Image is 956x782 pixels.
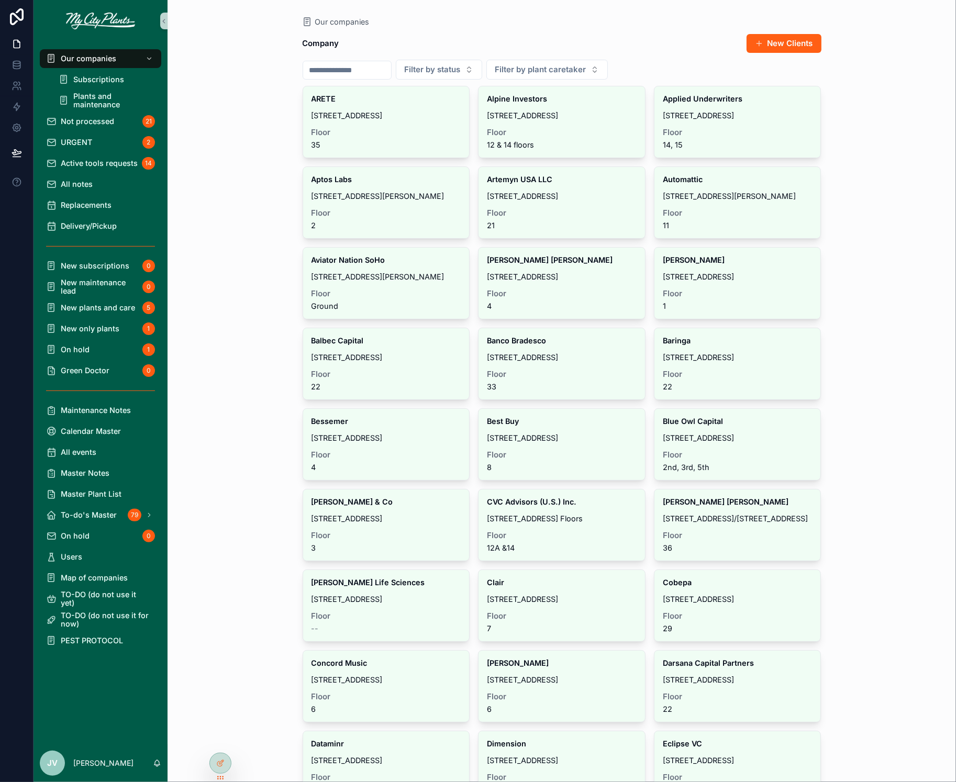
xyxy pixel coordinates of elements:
[312,273,461,281] span: [STREET_ADDRESS][PERSON_NAME]
[312,497,393,506] strong: [PERSON_NAME] & Co
[312,434,461,442] span: [STREET_ADDRESS]
[303,328,470,400] a: Balbec Capital[STREET_ADDRESS]Floor22
[142,343,155,356] div: 1
[663,739,702,748] strong: Eclipse VC
[312,595,461,604] span: [STREET_ADDRESS]
[663,370,813,378] span: Floor
[40,298,161,317] a: New plants and care5
[312,370,461,378] span: Floor
[61,448,96,456] span: All events
[487,497,576,506] strong: CVC Advisors (U.S.) Inc.
[487,94,547,103] strong: Alpine Investors
[40,277,161,296] a: New maintenance lead0
[142,157,155,170] div: 14
[487,417,519,426] strong: Best Buy
[654,569,821,642] a: Cobepa[STREET_ADDRESS]Floor29
[663,302,813,310] span: 1
[663,676,813,684] span: [STREET_ADDRESS]
[40,568,161,587] a: Map of companies
[478,86,646,158] a: Alpine Investors[STREET_ADDRESS]Floor12 & 14 floors
[303,247,470,319] a: Aviator Nation SoHo[STREET_ADDRESS][PERSON_NAME]FloorGround
[61,406,131,415] span: Maintenance Notes
[312,175,352,184] strong: Aptos Labs
[663,273,813,281] span: [STREET_ADDRESS]
[40,548,161,566] a: Users
[52,91,161,110] a: Plants and maintenance
[663,221,813,230] span: 11
[61,636,123,645] span: PEST PROTOCOL
[663,624,813,633] span: 29
[142,364,155,377] div: 0
[61,366,109,375] span: Green Doctor
[663,128,813,137] span: Floor
[142,301,155,314] div: 5
[312,676,461,684] span: [STREET_ADDRESS]
[663,353,813,362] span: [STREET_ADDRESS]
[61,201,112,209] span: Replacements
[61,611,151,628] span: TO-DO (do not use it for now)
[654,247,821,319] a: [PERSON_NAME][STREET_ADDRESS]Floor1
[142,115,155,128] div: 21
[663,705,813,713] span: 22
[142,136,155,149] div: 2
[487,302,637,310] span: 4
[487,544,637,552] span: 12A &14
[487,612,637,620] span: Floor
[312,336,364,345] strong: Balbec Capital
[312,128,461,137] span: Floor
[396,60,482,80] button: Select Button
[40,527,161,545] a: On hold0
[487,624,637,633] span: 7
[40,422,161,441] a: Calendar Master
[747,34,821,53] a: New Clients
[478,247,646,319] a: [PERSON_NAME] [PERSON_NAME][STREET_ADDRESS]Floor4
[487,515,637,523] span: [STREET_ADDRESS] Floors
[142,530,155,542] div: 0
[40,319,161,338] a: New only plants1
[663,209,813,217] span: Floor
[478,569,646,642] a: Clair[STREET_ADDRESS]Floor7
[34,42,168,664] div: scrollable content
[312,756,461,765] span: [STREET_ADDRESS]
[487,273,637,281] span: [STREET_ADDRESS]
[61,54,116,63] span: Our companies
[312,255,385,264] strong: Aviator Nation SoHo
[61,304,135,312] span: New plants and care
[142,281,155,293] div: 0
[478,166,646,239] a: Artemyn USA LLC[STREET_ADDRESS]Floor21
[654,650,821,722] a: Darsana Capital Partners[STREET_ADDRESS]Floor22
[73,758,134,768] p: [PERSON_NAME]
[52,70,161,89] a: Subscriptions
[487,658,549,667] strong: [PERSON_NAME]
[312,515,461,523] span: [STREET_ADDRESS]
[61,138,92,147] span: URGENT
[312,141,461,149] span: 35
[40,631,161,650] a: PEST PROTOCOL
[142,322,155,335] div: 1
[312,111,461,120] span: [STREET_ADDRESS]
[663,773,813,781] span: Floor
[61,222,117,230] span: Delivery/Pickup
[663,192,813,200] span: [STREET_ADDRESS][PERSON_NAME]
[487,463,637,472] span: 8
[487,692,637,701] span: Floor
[478,408,646,481] a: Best Buy[STREET_ADDRESS]Floor8
[663,417,723,426] strong: Blue Owl Capital
[303,166,470,239] a: Aptos Labs[STREET_ADDRESS][PERSON_NAME]Floor2
[487,111,637,120] span: [STREET_ADDRESS]
[61,159,138,167] span: Active tools requests
[312,578,425,587] strong: [PERSON_NAME] Life Sciences
[663,336,691,345] strong: Baringa
[663,383,813,391] span: 22
[654,489,821,561] a: [PERSON_NAME] [PERSON_NAME][STREET_ADDRESS]/[STREET_ADDRESS]Floor36
[487,531,637,540] span: Floor
[478,489,646,561] a: CVC Advisors (U.S.) Inc.[STREET_ADDRESS] FloorsFloor12A &14
[303,569,470,642] a: [PERSON_NAME] Life Sciences[STREET_ADDRESS]Floor--
[487,370,637,378] span: Floor
[487,434,637,442] span: [STREET_ADDRESS]
[40,175,161,194] a: All notes
[486,60,608,80] button: Select Button
[61,511,117,519] span: To-do's Master
[40,154,161,173] a: Active tools requests14
[61,532,90,540] span: On hold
